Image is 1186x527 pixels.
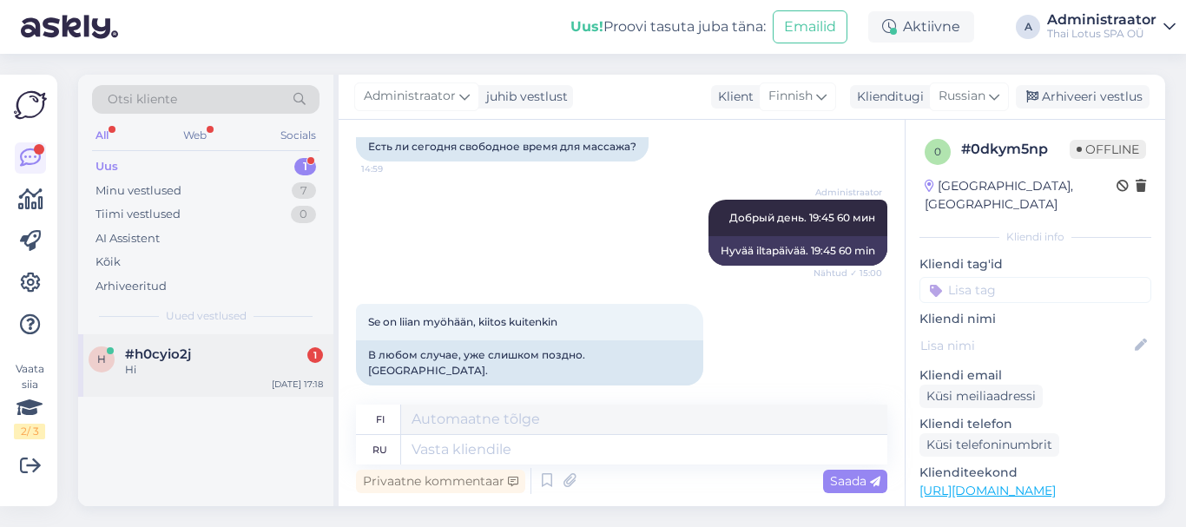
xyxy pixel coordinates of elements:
[96,158,118,175] div: Uus
[919,277,1151,303] input: Lisa tag
[479,88,568,106] div: juhib vestlust
[372,435,387,464] div: ru
[729,211,875,224] span: Добрый день. 19:45 60 мин
[830,473,880,489] span: Saada
[291,206,316,223] div: 0
[92,124,112,147] div: All
[1016,15,1040,39] div: A
[919,433,1059,457] div: Küsi telefoninumbrit
[1070,140,1146,159] span: Offline
[919,483,1056,498] a: [URL][DOMAIN_NAME]
[125,362,323,378] div: Hi
[277,124,320,147] div: Socials
[356,132,649,161] div: Есть ли сегодня свободное время для массажа?
[294,158,316,175] div: 1
[919,415,1151,433] p: Kliendi telefon
[919,255,1151,273] p: Kliendi tag'id
[376,405,385,434] div: fi
[919,505,1151,521] p: Vaata edasi ...
[14,361,45,439] div: Vaata siia
[96,278,167,295] div: Arhiveeritud
[356,340,703,385] div: В любом случае, уже слишком поздно. [GEOGRAPHIC_DATA].
[925,177,1117,214] div: [GEOGRAPHIC_DATA], [GEOGRAPHIC_DATA]
[919,366,1151,385] p: Kliendi email
[96,230,160,247] div: AI Assistent
[356,470,525,493] div: Privaatne kommentaar
[272,378,323,391] div: [DATE] 17:18
[14,424,45,439] div: 2 / 3
[570,16,766,37] div: Proovi tasuta juba täna:
[919,385,1043,408] div: Küsi meiliaadressi
[180,124,210,147] div: Web
[1047,27,1156,41] div: Thai Lotus SPA OÜ
[773,10,847,43] button: Emailid
[708,236,887,266] div: Hyvää iltapäivää. 19:45 60 min
[125,346,191,362] span: #h0cyio2j
[96,254,121,271] div: Kõik
[961,139,1070,160] div: # 0dkym5np
[307,347,323,363] div: 1
[364,87,456,106] span: Administraator
[850,88,924,106] div: Klienditugi
[1047,13,1176,41] a: AdministraatorThai Lotus SPA OÜ
[814,267,882,280] span: Nähtud ✓ 15:00
[96,206,181,223] div: Tiimi vestlused
[368,315,557,328] span: Se on liian myöhään, kiitos kuitenkin
[934,145,941,158] span: 0
[920,336,1131,355] input: Lisa nimi
[166,308,247,324] span: Uued vestlused
[868,11,974,43] div: Aktiivne
[361,386,426,399] span: 15:01
[361,162,426,175] span: 14:59
[919,464,1151,482] p: Klienditeekond
[711,88,754,106] div: Klient
[108,90,177,109] span: Otsi kliente
[919,229,1151,245] div: Kliendi info
[96,182,181,200] div: Minu vestlused
[1047,13,1156,27] div: Administraator
[919,310,1151,328] p: Kliendi nimi
[97,352,106,366] span: h
[292,182,316,200] div: 7
[815,186,882,199] span: Administraator
[768,87,813,106] span: Finnish
[14,89,47,122] img: Askly Logo
[939,87,985,106] span: Russian
[1016,85,1150,109] div: Arhiveeri vestlus
[570,18,603,35] b: Uus!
